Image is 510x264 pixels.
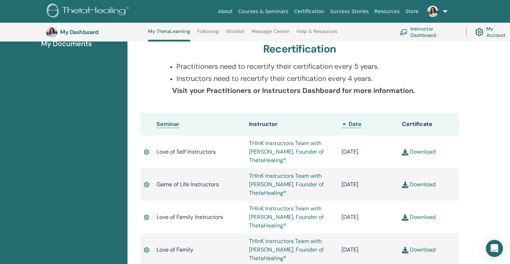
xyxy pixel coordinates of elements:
a: About [215,5,235,18]
img: cog.svg [475,26,483,38]
a: THInK Instructors Team with [PERSON_NAME], Founder of ThetaHealing® [249,139,324,164]
a: Following [197,28,219,40]
img: download.svg [402,149,408,155]
img: default.jpg [427,6,438,17]
th: Instructor [245,113,338,136]
p: Instructors need to recertify their certification every 4 years. [176,73,432,84]
td: [DATE] [338,168,398,201]
img: Active Certificate [144,181,149,189]
a: THInK Instructors Team with [PERSON_NAME], Founder of ThetaHealing® [249,172,324,197]
h3: Recertification [263,43,336,55]
img: download.svg [402,214,408,221]
a: Certification [291,5,327,18]
a: Download [402,148,436,155]
th: Certificate [398,113,459,136]
a: Wishlist [226,28,245,40]
td: [DATE] [338,201,398,233]
a: Download [402,213,436,221]
img: download.svg [402,247,408,253]
a: Help & Resources [296,28,337,40]
a: Success Stories [327,5,372,18]
span: Game of Life Instructors [157,181,219,188]
td: [DATE] [338,136,398,168]
img: Active Certificate [144,148,149,156]
a: Date [341,120,362,128]
span: Date [348,120,362,128]
span: Love of Family [157,246,193,253]
a: Download [402,181,436,188]
div: Open Intercom Messenger [486,240,503,257]
a: Resources [372,5,403,18]
a: Seminar [157,120,180,128]
img: Active Certificate [144,213,149,221]
span: Love of Self Instructors [157,148,216,155]
h3: My Dashboard [60,29,131,35]
img: Active Certificate [144,246,149,254]
a: THInK Instructors Team with [PERSON_NAME], Founder of ThetaHealing® [249,205,324,229]
p: Practitioners need to recertify their certification every 5 years. [176,61,432,72]
img: logo.png [47,4,131,20]
a: THInK Instructors Team with [PERSON_NAME], Founder of ThetaHealing® [249,237,324,262]
span: My Documents [41,38,92,49]
span: Love of Family Instructors [157,213,223,221]
a: Store [403,5,421,18]
a: Instructor Dashboard [399,24,458,40]
a: My ThetaLearning [148,28,190,42]
a: Message Center [251,28,289,40]
b: Visit your Practitioners or Instructors Dashboard for more information. [172,86,415,95]
img: default.jpg [46,26,57,38]
a: Courses & Seminars [236,5,291,18]
img: download.svg [402,182,408,188]
a: Download [402,246,436,253]
img: chalkboard-teacher.svg [399,29,408,35]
